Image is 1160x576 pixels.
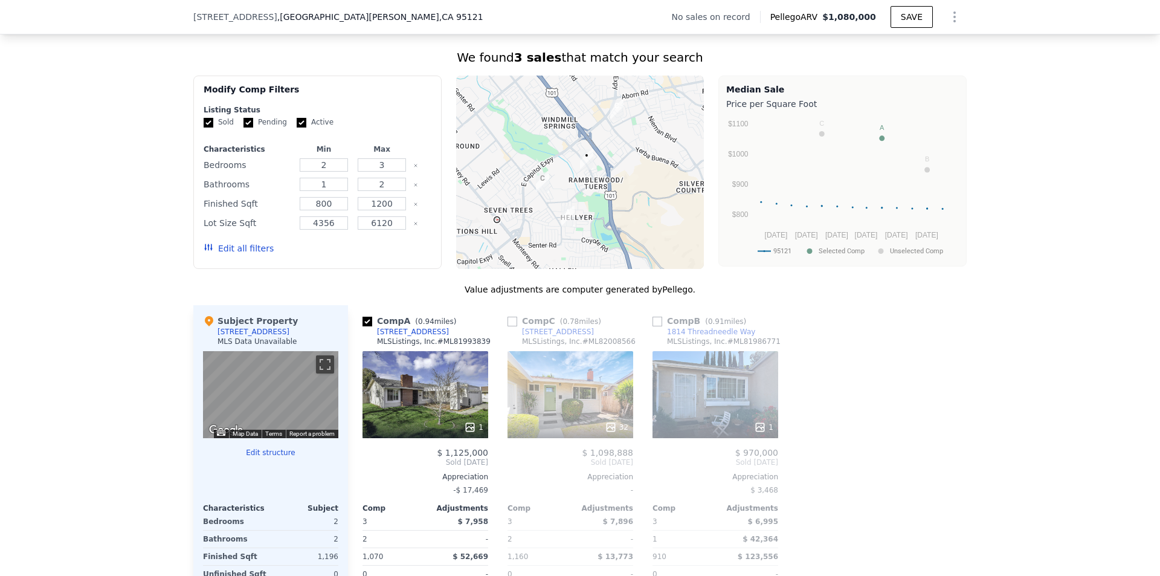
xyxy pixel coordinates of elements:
[362,552,383,561] span: 1,070
[726,83,959,95] div: Median Sale
[819,120,824,127] text: C
[507,531,568,548] div: 2
[507,503,570,513] div: Comp
[507,472,633,482] div: Appreciation
[243,118,253,128] input: Pending
[362,517,367,526] span: 3
[652,517,657,526] span: 3
[732,180,749,189] text: $900
[822,12,876,22] span: $1,080,000
[193,49,967,66] div: We found that match your search
[795,231,818,239] text: [DATE]
[193,283,967,296] div: Value adjustments are computer generated by Pellego .
[582,448,633,458] span: $ 1,098,888
[204,118,213,128] input: Sold
[362,531,423,548] div: 2
[700,317,751,326] span: ( miles)
[377,337,491,346] div: MLSListings, Inc. # ML81993839
[915,231,938,239] text: [DATE]
[819,247,865,255] text: Selected Comp
[413,221,418,226] button: Clear
[562,317,579,326] span: 0.78
[271,503,338,513] div: Subject
[204,83,431,105] div: Modify Comp Filters
[667,327,755,337] div: 1814 Threadneedle Way
[297,144,350,154] div: Min
[556,201,579,231] div: 4147 Valleybrook Ct
[277,11,483,23] span: , [GEOGRAPHIC_DATA][PERSON_NAME]
[735,448,778,458] span: $ 970,000
[708,317,724,326] span: 0.91
[193,11,277,23] span: [STREET_ADDRESS]
[570,503,633,513] div: Adjustments
[514,50,562,65] strong: 3 sales
[522,337,636,346] div: MLSListings, Inc. # ML82008566
[273,531,338,548] div: 2
[362,503,425,513] div: Comp
[413,183,418,187] button: Clear
[507,552,528,561] span: 1,160
[732,210,749,219] text: $800
[652,458,778,467] span: Sold [DATE]
[203,351,338,438] div: Map
[204,105,431,115] div: Listing Status
[453,552,488,561] span: $ 52,669
[437,448,488,458] span: $ 1,125,000
[203,548,268,565] div: Finished Sqft
[531,167,554,198] div: 3384 Pitcairn Way
[413,163,418,168] button: Clear
[555,317,606,326] span: ( miles)
[605,421,628,433] div: 32
[233,430,258,438] button: Map Data
[726,95,959,112] div: Price per Square Foot
[605,95,628,125] div: 1814 Threadneedle Way
[652,503,715,513] div: Comp
[377,327,449,337] div: [STREET_ADDRESS]
[464,421,483,433] div: 1
[362,315,461,327] div: Comp A
[825,231,848,239] text: [DATE]
[773,247,791,255] text: 95121
[507,482,633,499] div: -
[217,430,225,436] button: Keyboard shortcuts
[770,11,823,23] span: Pellego ARV
[458,517,488,526] span: $ 7,958
[204,176,292,193] div: Bathrooms
[428,531,488,548] div: -
[728,150,749,158] text: $1000
[652,315,751,327] div: Comp B
[891,6,933,28] button: SAVE
[243,117,287,128] label: Pending
[855,231,878,239] text: [DATE]
[748,517,778,526] span: $ 6,995
[418,317,434,326] span: 0.94
[652,552,666,561] span: 910
[575,144,598,175] div: 1189 Oakview Rd
[217,337,297,346] div: MLS Data Unavailable
[754,421,773,433] div: 1
[203,513,268,530] div: Bedrooms
[204,157,292,173] div: Bedrooms
[316,355,334,374] button: Toggle fullscreen view
[217,327,289,337] div: [STREET_ADDRESS]
[362,472,488,482] div: Appreciation
[410,317,461,326] span: ( miles)
[507,327,594,337] a: [STREET_ADDRESS]
[667,337,781,346] div: MLSListings, Inc. # ML81986771
[652,472,778,482] div: Appreciation
[204,195,292,212] div: Finished Sqft
[203,315,298,327] div: Subject Property
[726,112,959,264] div: A chart.
[439,12,483,22] span: , CA 95121
[206,422,246,438] a: Open this area in Google Maps (opens a new window)
[743,535,778,543] span: $ 42,364
[204,144,292,154] div: Characteristics
[273,548,338,565] div: 1,196
[453,486,488,494] span: -$ 17,469
[203,448,338,458] button: Edit structure
[425,503,488,513] div: Adjustments
[507,458,633,467] span: Sold [DATE]
[652,531,713,548] div: 1
[671,11,759,23] div: No sales on record
[204,242,274,254] button: Edit all filters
